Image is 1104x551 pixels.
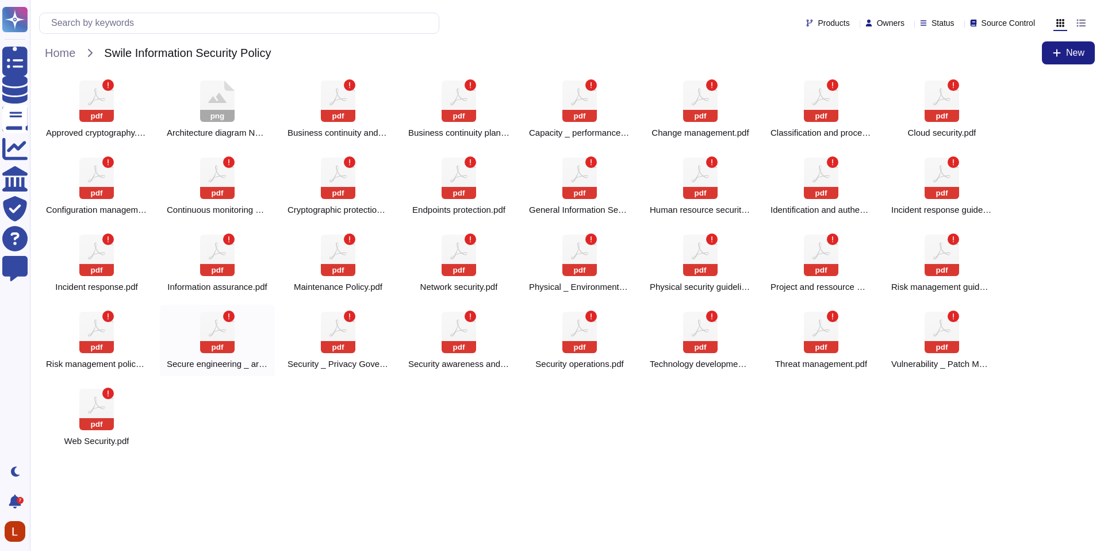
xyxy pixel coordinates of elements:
[770,128,872,138] span: Classification and processing of assets.pdf
[931,19,954,27] span: Status
[287,205,389,215] span: Cryptographic protections.pdf
[650,205,751,215] span: Human resource security.pdf
[167,359,268,369] span: Secure engineering _ architecture.pdf
[982,19,1035,27] span: Source Control
[420,282,498,292] span: Network security.pdf
[64,436,129,446] span: Web Security.pdf
[412,205,505,215] span: Endpoints protection.pdf
[55,282,137,292] span: Incident response.pdf
[650,282,751,292] span: Physical security guidelines.pdf
[891,282,992,292] span: Risk management guidelines.pdf
[877,19,904,27] span: Owners
[1066,48,1084,58] span: New
[908,128,976,138] span: Cloud security.pdf
[408,359,509,369] span: Security awareness and training.pdf
[651,128,749,138] span: Change management.pdf
[770,205,872,215] span: Identification and authentication.pdf
[294,282,382,292] span: Maintenance Policy.pdf
[98,44,277,62] span: Swile Information Security Policy
[46,359,147,369] span: Risk management policy.pdf
[167,128,268,138] span: Architecture diagram NEW.png
[167,205,268,215] span: Continuous monitoring policy.pdf
[529,128,630,138] span: Capacity _ performance planning.pdf
[167,282,267,292] span: Information assurance.pdf
[1042,41,1095,64] button: New
[775,359,867,369] span: Threat management.pdf
[650,359,751,369] span: Technology development and acquisition.pdf
[535,359,623,369] span: Security operations.pdf
[2,519,33,544] button: user
[5,521,25,542] img: user
[287,128,389,138] span: Business continuity and disaster recovery.pdf
[891,359,992,369] span: Vulnerability _ Patch Management.pdf
[891,205,992,215] span: Incident response guidelines.pdf
[45,13,439,33] input: Search by keywords
[770,282,872,292] span: Project and ressource management.pdf
[287,359,389,369] span: Security _ Privacy Governance.pdf
[529,282,630,292] span: Physical _ Environmental Policy.pdf
[46,128,147,138] span: Approved cryptography.pdf
[408,128,509,138] span: Business continuity plan for information system guidelines.pdf
[818,19,849,27] span: Products
[39,44,81,62] span: Home
[529,205,630,215] span: General Information Security Policy.pdf
[17,497,24,504] div: 7
[46,205,147,215] span: Configuration management.pdf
